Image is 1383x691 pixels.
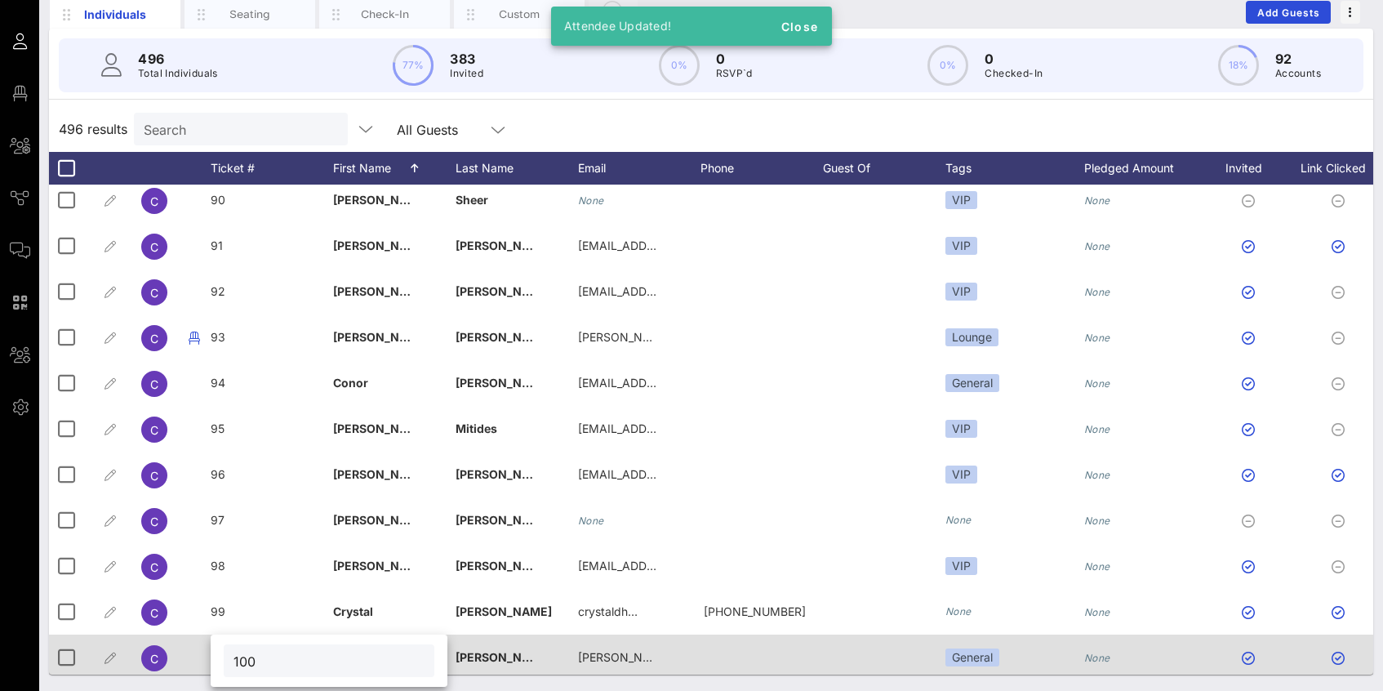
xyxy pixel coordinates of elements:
div: VIP [945,191,977,209]
span: [PERSON_NAME] [456,330,552,344]
p: Accounts [1275,65,1321,82]
span: 97 [211,513,225,527]
i: None [1084,377,1110,390]
span: 92 [211,284,225,298]
div: Phone [700,152,823,185]
i: None [578,194,604,207]
i: None [1084,606,1110,618]
span: C [150,515,158,528]
div: VIP [945,237,977,255]
span: [PERSON_NAME] [456,284,552,298]
span: [EMAIL_ADDRESS][DOMAIN_NAME] [578,559,775,573]
span: C [150,194,158,208]
span: 94 [211,376,225,390]
i: None [1084,194,1110,207]
button: Add Guests [1246,1,1331,24]
span: [PERSON_NAME] [333,284,429,298]
span: Attendee Updated! [564,19,671,33]
div: Pledged Amount [1084,152,1207,185]
div: Custom [483,7,556,22]
button: Close [773,11,825,41]
div: VIP [945,283,977,301]
span: [PERSON_NAME] [333,330,429,344]
span: [EMAIL_ADDRESS][DOMAIN_NAME] [578,239,775,252]
i: None [1084,652,1110,664]
span: 99 [211,604,225,618]
span: Mitides [456,421,497,435]
span: C [150,560,158,574]
div: Email [578,152,700,185]
span: [PERSON_NAME] [456,604,552,618]
i: None [1084,240,1110,252]
p: 383 [450,49,483,69]
span: 93 [211,330,225,344]
i: None [1084,560,1110,573]
div: General [945,649,999,666]
span: Crystal [333,604,373,618]
span: [PERSON_NAME] [456,513,552,527]
span: Close [780,20,819,33]
div: General [945,374,999,392]
span: [PERSON_NAME] [456,239,552,252]
p: crystaldh… [578,589,638,635]
span: +19178474554 [704,604,806,618]
i: None [1084,286,1110,298]
span: [PERSON_NAME][EMAIL_ADDRESS][PERSON_NAME][DOMAIN_NAME] [578,330,963,344]
p: Checked-In [985,65,1043,82]
span: C [150,652,158,666]
span: [EMAIL_ADDRESS][DOMAIN_NAME] [578,467,775,481]
div: All Guests [387,113,518,145]
span: C [150,332,158,345]
div: VIP [945,466,977,484]
i: None [578,515,604,527]
span: [PERSON_NAME] [456,376,552,390]
span: C [150,240,158,254]
p: 0 [716,49,753,69]
i: None [945,605,972,617]
div: Ticket # [211,152,333,185]
p: RSVP`d [716,65,753,82]
span: [PERSON_NAME][EMAIL_ADDRESS][PERSON_NAME][DOMAIN_NAME] [578,650,963,664]
div: Individuals [79,6,152,23]
span: [PERSON_NAME] [456,467,552,481]
div: VIP [945,557,977,575]
span: [PERSON_NAME] [333,513,429,527]
span: [PERSON_NAME] [333,467,429,481]
span: Sheer [456,193,488,207]
span: C [150,469,158,483]
div: Lounge [945,328,998,346]
i: None [1084,515,1110,527]
div: Tags [945,152,1084,185]
p: 496 [138,49,218,69]
p: 0 [985,49,1043,69]
div: First Name [333,152,456,185]
span: Conor [333,376,368,390]
span: 496 results [59,119,127,139]
i: None [945,514,972,526]
span: C [150,606,158,620]
div: Last Name [456,152,578,185]
p: Invited [450,65,483,82]
span: [EMAIL_ADDRESS][DOMAIN_NAME] [578,376,775,390]
i: None [1084,469,1110,481]
span: [EMAIL_ADDRESS][DOMAIN_NAME] [578,284,775,298]
span: 95 [211,421,225,435]
i: None [1084,332,1110,344]
span: 96 [211,467,225,481]
span: 90 [211,193,225,207]
p: 92 [1275,49,1321,69]
span: [PERSON_NAME] [333,193,429,207]
div: Invited [1207,152,1296,185]
div: Guest Of [823,152,945,185]
div: Seating [214,7,287,22]
span: C [150,423,158,437]
span: C [150,286,158,300]
span: Add Guests [1256,7,1321,19]
div: Check-In [349,7,421,22]
span: 91 [211,239,223,252]
span: 98 [211,559,225,573]
span: [PERSON_NAME] [333,559,429,573]
span: [PERSON_NAME] [456,559,552,573]
span: [PERSON_NAME] [333,421,429,435]
span: C [150,377,158,391]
